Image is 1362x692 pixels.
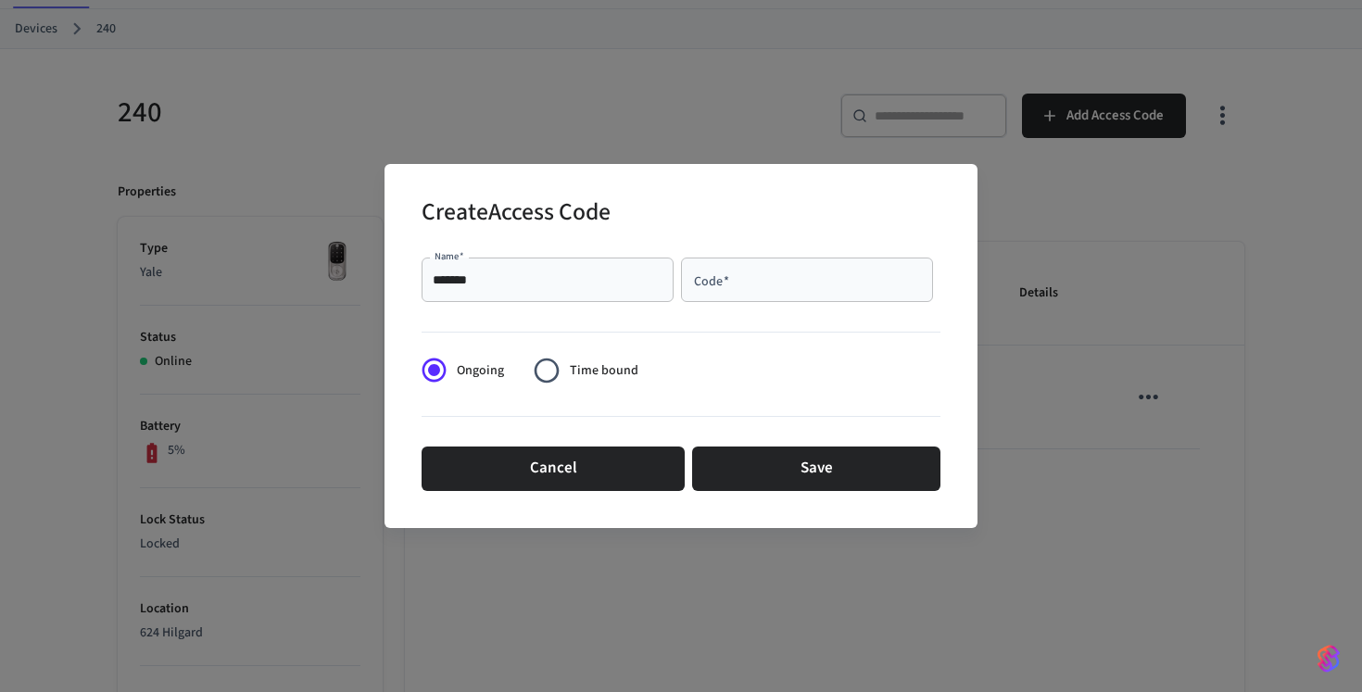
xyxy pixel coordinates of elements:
button: Save [692,447,940,491]
span: Time bound [570,361,638,381]
label: Name [435,249,464,263]
span: Ongoing [457,361,504,381]
h2: Create Access Code [422,186,611,243]
img: SeamLogoGradient.69752ec5.svg [1318,644,1340,673]
button: Cancel [422,447,685,491]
